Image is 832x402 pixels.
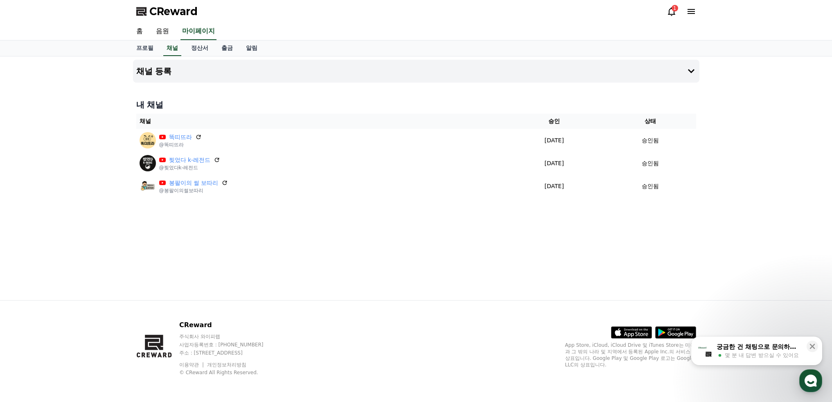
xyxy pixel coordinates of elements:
a: 1 [667,7,676,16]
p: [DATE] [507,182,601,191]
img: 똑띠뜨라 [140,132,156,148]
a: 봉팔이의 썰 보따리 [169,179,219,187]
th: 채널 [136,114,504,129]
div: 1 [672,5,678,11]
a: 똑띠뜨라 [169,133,192,141]
p: @똑띠뜨라 [159,141,202,148]
p: 승인됨 [642,136,659,145]
p: 주소 : [STREET_ADDRESS] [179,350,279,356]
a: 알림 [239,40,264,56]
a: 홈 [130,23,149,40]
p: © CReward All Rights Reserved. [179,369,279,376]
p: 승인됨 [642,159,659,168]
p: 주식회사 와이피랩 [179,333,279,340]
img: 찢었다 k-레전드 [140,155,156,171]
a: 프로필 [130,40,160,56]
p: 사업자등록번호 : [PHONE_NUMBER] [179,341,279,348]
a: 채널 [163,40,181,56]
h4: 내 채널 [136,99,696,110]
p: 승인됨 [642,182,659,191]
th: 승인 [504,114,604,129]
p: CReward [179,320,279,330]
h4: 채널 등록 [136,67,172,76]
a: 마이페이지 [180,23,216,40]
a: 정산서 [185,40,215,56]
a: 이용약관 [179,362,205,368]
button: 채널 등록 [133,60,699,83]
p: [DATE] [507,136,601,145]
p: [DATE] [507,159,601,168]
th: 상태 [604,114,696,129]
a: 개인정보처리방침 [207,362,246,368]
a: 출금 [215,40,239,56]
a: CReward [136,5,198,18]
p: @봉팔이의썰보따리 [159,187,228,194]
a: 찢었다 k-레전드 [169,156,211,164]
p: App Store, iCloud, iCloud Drive 및 iTunes Store는 미국과 그 밖의 나라 및 지역에서 등록된 Apple Inc.의 서비스 상표입니다. Goo... [565,342,696,368]
p: @찢었다k-레전드 [159,164,221,171]
span: CReward [149,5,198,18]
img: 봉팔이의 썰 보따리 [140,178,156,194]
a: 음원 [149,23,176,40]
